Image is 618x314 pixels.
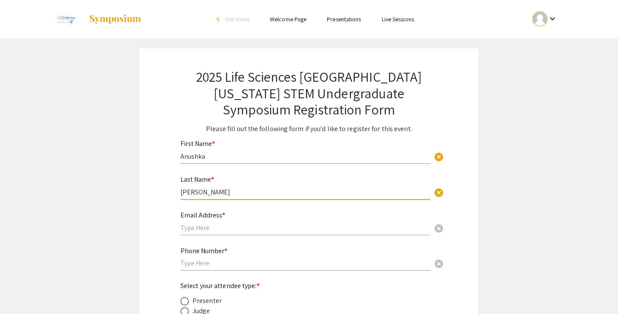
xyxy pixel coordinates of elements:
[430,255,447,272] button: Clear
[180,139,215,148] mat-label: First Name
[327,15,361,23] a: Presentations
[270,15,306,23] a: Welcome Page
[430,148,447,165] button: Clear
[180,188,430,197] input: Type Here
[6,276,36,308] iframe: Chat
[430,183,447,200] button: Clear
[180,211,225,220] mat-label: Email Address
[434,188,444,198] span: cancel
[180,124,438,134] p: Please fill out the following form if you'd like to register for this event.
[434,223,444,234] span: cancel
[382,15,414,23] a: Live Sessions
[226,15,249,23] span: Exit Event
[434,152,444,162] span: cancel
[547,14,558,24] mat-icon: Expand account dropdown
[51,9,80,30] img: 2025 Life Sciences South Florida STEM Undergraduate Symposium
[180,246,227,255] mat-label: Phone Number
[180,281,260,290] mat-label: Select your attendee type:
[192,296,222,306] div: Presenter
[180,223,430,232] input: Type Here
[180,69,438,117] h2: 2025 Life Sciences [GEOGRAPHIC_DATA][US_STATE] STEM Undergraduate Symposium Registration Form
[524,9,566,29] button: Expand account dropdown
[434,259,444,269] span: cancel
[217,17,222,22] div: arrow_back_ios
[180,259,430,268] input: Type Here
[180,152,430,161] input: Type Here
[430,219,447,236] button: Clear
[89,14,142,24] img: Symposium by ForagerOne
[180,175,214,184] mat-label: Last Name
[51,9,142,30] a: 2025 Life Sciences South Florida STEM Undergraduate Symposium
